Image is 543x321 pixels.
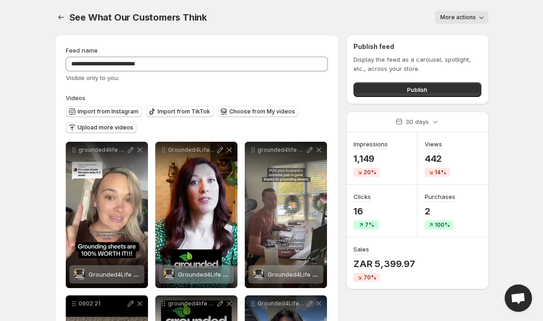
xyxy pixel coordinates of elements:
[245,142,327,288] div: grounded4life ad 33 reviewGrounded4Life SheetGrounded4Life Sheet
[253,269,264,280] img: Grounded4Life Sheet
[353,42,481,51] h2: Publish feed
[158,108,210,115] span: Import from TikTok
[268,271,329,278] span: Grounded4Life Sheet
[66,47,98,54] span: Feed name
[78,108,138,115] span: Import from Instagram
[155,142,237,288] div: Grounded4Life website review video 51 1Grounded4Life SheetGrounded4Life Sheet
[66,74,119,81] span: Visible only to you.
[178,271,239,278] span: Grounded4Life Sheet
[258,146,305,154] p: grounded4life ad 33 review
[435,11,489,24] button: More actions
[258,300,305,307] p: Grounded4Life Website Review Video 6
[353,139,388,149] h3: Impressions
[79,146,126,154] p: grounded4life ad 60 FINAL
[505,284,532,312] div: Open chat
[353,55,481,73] p: Display the feed as a carousel, spotlight, etc., across your store.
[425,139,442,149] h3: Views
[66,106,142,117] button: Import from Instagram
[217,106,299,117] button: Choose from My videos
[365,221,374,229] span: 7%
[74,269,85,280] img: Grounded4Life Sheet
[435,221,450,229] span: 100%
[425,192,455,201] h3: Purchases
[353,245,369,254] h3: Sales
[364,169,376,176] span: 20%
[425,206,455,217] p: 2
[79,300,126,307] p: 0902 21
[407,85,427,94] span: Publish
[406,117,429,126] p: 30 days
[168,300,216,307] p: grounded4life new review video 3
[66,142,148,288] div: grounded4life ad 60 FINALGrounded4Life SheetGrounded4Life Sheet
[163,269,174,280] img: Grounded4Life Sheet
[440,14,476,21] span: More actions
[353,206,379,217] p: 16
[78,124,133,131] span: Upload more videos
[168,146,216,154] p: Grounded4Life website review video 51 1
[146,106,214,117] button: Import from TikTok
[435,169,446,176] span: 14%
[229,108,295,115] span: Choose from My videos
[66,94,85,102] span: Videos
[425,153,450,164] p: 442
[364,274,376,281] span: 70%
[353,258,415,269] p: ZAR 5,399.97
[66,122,137,133] button: Upload more videos
[353,192,371,201] h3: Clicks
[89,271,150,278] span: Grounded4Life Sheet
[353,82,481,97] button: Publish
[353,153,388,164] p: 1,149
[55,11,68,24] button: Settings
[69,12,207,23] span: See What Our Customers Think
